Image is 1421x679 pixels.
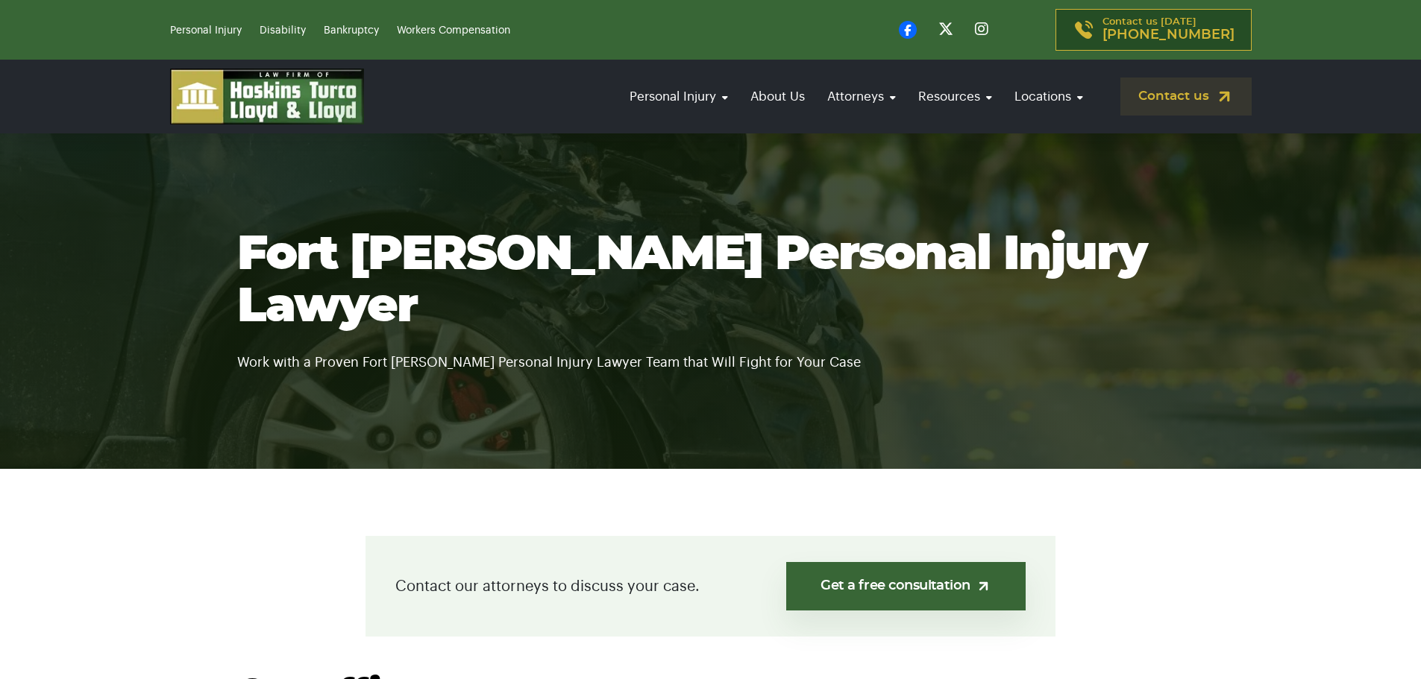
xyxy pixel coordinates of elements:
a: Personal Injury [170,25,242,36]
a: About Us [743,75,812,118]
p: Contact us [DATE] [1102,17,1235,42]
img: logo [170,69,364,124]
div: Contact our attorneys to discuss your case. [366,536,1055,637]
a: Bankruptcy [324,25,379,36]
a: Contact us [1120,78,1252,116]
p: Work with a Proven Fort [PERSON_NAME] Personal Injury Lawyer Team that Will Fight for Your Case [237,333,1185,373]
span: Fort [PERSON_NAME] Personal Injury Lawyer [237,231,1147,331]
a: Attorneys [820,75,903,118]
a: Disability [260,25,306,36]
a: Workers Compensation [397,25,510,36]
a: Contact us [DATE][PHONE_NUMBER] [1055,9,1252,51]
img: arrow-up-right-light.svg [976,578,991,594]
span: [PHONE_NUMBER] [1102,28,1235,42]
a: Resources [911,75,1000,118]
a: Locations [1007,75,1091,118]
a: Get a free consultation [786,562,1026,610]
a: Personal Injury [622,75,735,118]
